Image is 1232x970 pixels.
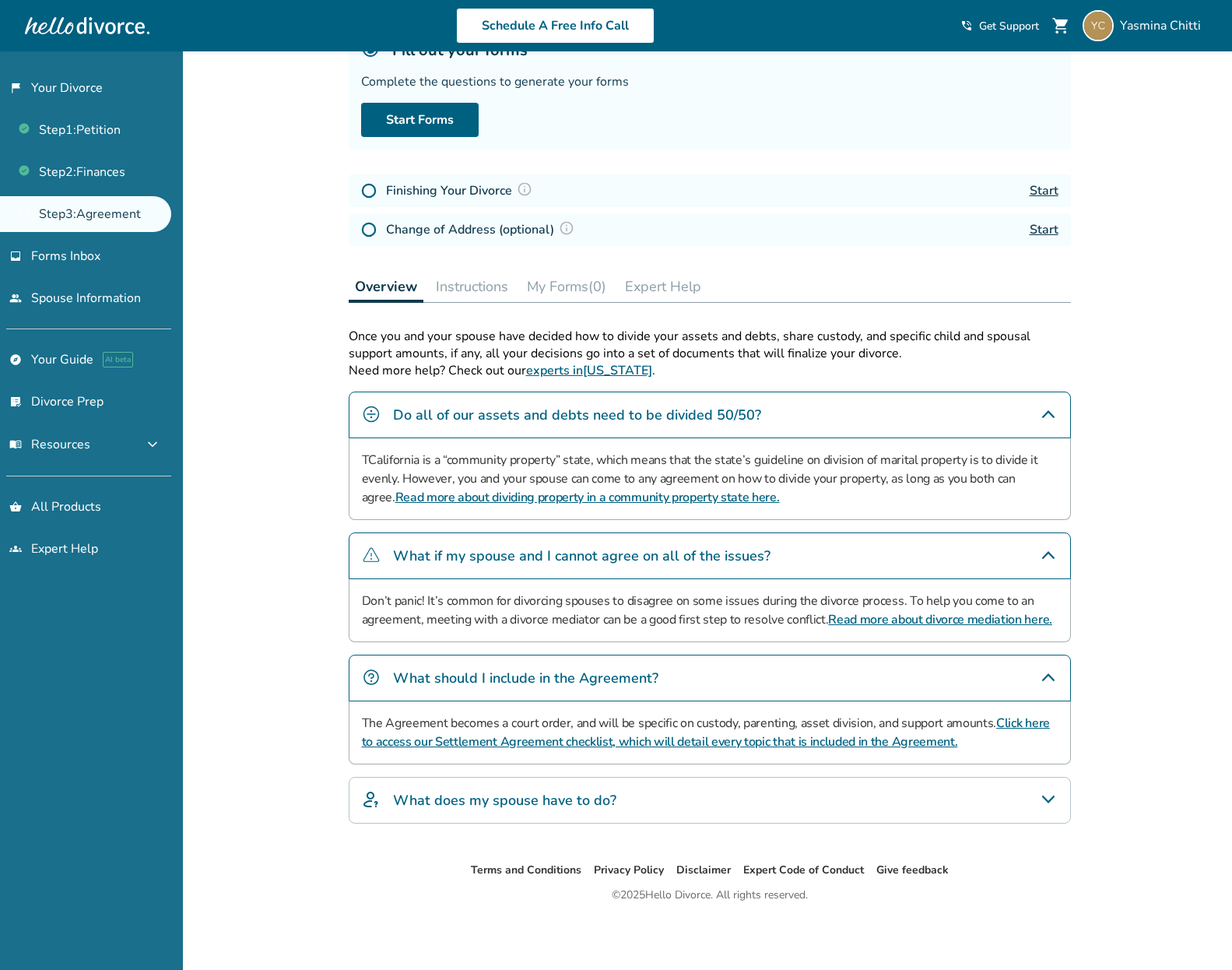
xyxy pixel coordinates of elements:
[362,714,1058,751] p: The Agreement becomes a court order, and will be specific on custody, parenting, asset division, ...
[526,362,652,379] a: experts in[US_STATE]
[362,790,381,809] img: What does my spouse have to do?
[960,19,973,32] span: phone_in_talk
[1120,17,1207,34] span: Yasmina Chitti
[9,438,22,451] span: menu_book
[349,532,1071,579] div: What if my spouse and I cannot agree on all of the issues?
[349,271,423,303] button: Overview
[521,271,612,302] button: My Forms(0)
[349,655,1071,701] div: What should I include in the Agreement?
[471,863,581,877] a: Terms and Conditions
[361,183,377,199] img: Not Started
[9,82,22,94] span: flag_2
[456,8,655,44] a: Schedule A Free Info Call
[9,250,22,262] span: inbox
[393,790,616,810] h4: What does my spouse have to do?
[349,777,1071,824] div: What does my spouse have to do?
[960,19,1039,33] a: phone_in_talkGet Support
[349,392,1071,438] div: Do all of our assets and debts need to be divided 50/50?
[1154,895,1232,970] iframe: Chat Widget
[828,611,1052,628] a: Read more about divorce mediation here.
[594,863,664,877] a: Privacy Policy
[395,489,780,506] a: Read more about dividing property in a community property state here.
[361,73,1058,90] div: Complete the questions to generate your forms
[9,292,22,304] span: people
[143,435,162,454] span: expand_more
[362,715,1050,750] a: Click here to access our Settlement Agreement checklist, which will detail every topic that is in...
[676,861,731,880] li: Disclaimer
[612,886,808,905] div: © 2025 Hello Divorce. All rights reserved.
[362,668,381,687] img: What should I include in the Agreement?
[386,220,579,240] h4: Change of Address (optional)
[349,328,1071,362] p: Once you and your spouse have decided how to divide your assets and debts, share custody, and spe...
[1030,221,1058,238] a: Start
[1030,182,1058,199] a: Start
[361,222,377,237] img: Not Started
[559,220,574,236] img: Question Mark
[1051,16,1070,35] span: shopping_cart
[362,546,381,564] img: What if my spouse and I cannot agree on all of the issues?
[361,103,479,137] a: Start Forms
[349,362,1071,379] p: Need more help? Check out our .
[517,181,532,197] img: Question Mark
[430,271,514,302] button: Instructions
[393,668,658,688] h4: What should I include in the Agreement?
[362,405,381,423] img: Do all of our assets and debts need to be divided 50/50?
[743,863,864,877] a: Expert Code of Conduct
[386,181,537,201] h4: Finishing Your Divorce
[619,271,707,302] button: Expert Help
[9,501,22,513] span: shopping_basket
[393,405,761,425] h4: Do all of our assets and debts need to be divided 50/50?
[362,592,1058,629] p: Don’t panic! It’s common for divorcing spouses to disagree on some issues during the divorce proc...
[9,353,22,366] span: explore
[9,543,22,555] span: groups
[979,19,1039,33] span: Get Support
[393,546,770,566] h4: What if my spouse and I cannot agree on all of the issues?
[876,861,949,880] li: Give feedback
[9,395,22,408] span: list_alt_check
[103,352,133,367] span: AI beta
[9,436,90,453] span: Resources
[31,248,100,265] span: Forms Inbox
[1083,10,1114,41] img: yasmina@rety.org
[362,451,1058,507] p: TCalifornia is a “community property” state, which means that the state’s guideline on division o...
